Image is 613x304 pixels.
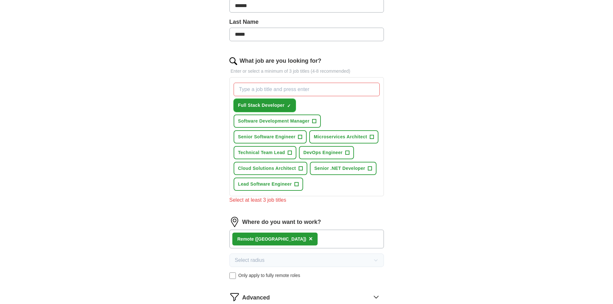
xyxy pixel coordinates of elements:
[238,118,310,124] span: Software Development Manager
[240,57,321,65] label: What job are you looking for?
[309,235,313,242] span: ×
[287,103,291,108] span: ✓
[234,130,307,143] button: Senior Software Engineer
[238,165,296,172] span: Cloud Solutions Architect
[234,115,321,128] button: Software Development Manager
[309,234,313,244] button: ×
[229,196,384,204] div: Select at least 3 job titles
[235,256,265,264] span: Select radius
[310,162,376,175] button: Senior .NET Developer
[229,253,384,267] button: Select radius
[237,236,306,243] div: Remote ([GEOGRAPHIC_DATA])
[234,99,296,112] button: Full Stack Developer✓
[229,217,240,227] img: location.png
[229,18,384,26] label: Last Name
[238,181,292,188] span: Lead Software Engineer
[242,293,270,302] span: Advanced
[238,102,285,109] span: Full Stack Developer
[238,149,285,156] span: Technical Team Lead
[229,68,384,75] p: Enter or select a minimum of 3 job titles (4-8 recommended)
[303,149,343,156] span: DevOps Engineer
[234,83,380,96] input: Type a job title and press enter
[234,178,303,191] button: Lead Software Engineer
[229,57,237,65] img: search.png
[229,272,236,279] input: Only apply to fully remote roles
[314,165,365,172] span: Senior .NET Developer
[299,146,354,159] button: DevOps Engineer
[238,134,296,140] span: Senior Software Engineer
[242,218,321,226] label: Where do you want to work?
[229,292,240,302] img: filter
[234,146,296,159] button: Technical Team Lead
[234,162,307,175] button: Cloud Solutions Architect
[314,134,367,140] span: Microservices Architect
[309,130,378,143] button: Microservices Architect
[238,272,300,279] span: Only apply to fully remote roles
